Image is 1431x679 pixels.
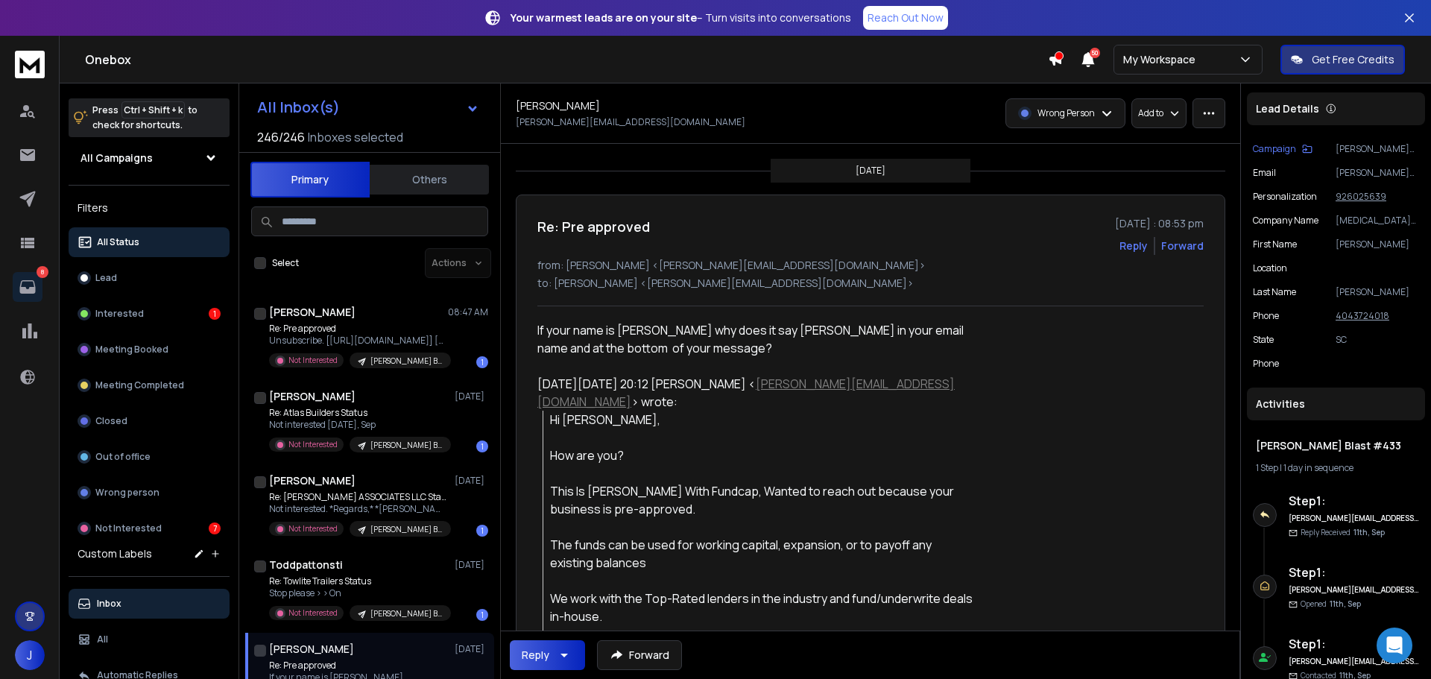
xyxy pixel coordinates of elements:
span: 11th, Sep [1353,527,1385,537]
span: 50 [1090,48,1100,58]
div: | [1256,462,1416,474]
p: Phone [1253,358,1279,370]
div: 1 [476,609,488,621]
p: [PERSON_NAME] Blast #433 [1336,143,1419,155]
span: 11th, Sep [1330,599,1361,609]
p: Not Interested [288,355,338,366]
img: logo [15,51,45,78]
h1: Toddpattonsti [269,558,343,572]
p: State [1253,334,1274,346]
p: My Workspace [1123,52,1201,67]
h6: Step 1 : [1289,492,1419,510]
p: Press to check for shortcuts. [92,103,198,133]
p: First Name [1253,239,1297,250]
div: Reply [522,648,549,663]
p: Stop please > > On [269,587,448,599]
div: [DATE][DATE] 20:12 [PERSON_NAME] < > wrote: [537,375,973,411]
div: 1 [209,308,221,320]
p: Interested [95,308,144,320]
p: Get Free Credits [1312,52,1394,67]
p: [DATE] [455,643,488,655]
button: All Campaigns [69,143,230,173]
p: [PERSON_NAME][EMAIL_ADDRESS][DOMAIN_NAME] [1336,167,1419,179]
p: location [1253,262,1287,274]
button: Reply [510,640,585,670]
p: [DATE] [455,475,488,487]
p: Re: Atlas Builders Status [269,407,448,419]
button: Primary [250,162,370,198]
p: Inbox [97,598,121,610]
button: Forward [597,640,682,670]
h3: Inboxes selected [308,128,403,146]
h1: [PERSON_NAME] Blast #433 [1256,438,1416,453]
h1: [PERSON_NAME] [269,389,356,404]
p: [PERSON_NAME] [1336,286,1419,298]
p: All Status [97,236,139,248]
p: [PERSON_NAME] [1336,239,1419,250]
h1: [PERSON_NAME] [269,305,356,320]
p: Re: [PERSON_NAME] ASSOCIATES LLC Status [269,491,448,503]
p: Phone [1253,310,1279,322]
p: [MEDICAL_DATA] Shoppe LLC [1336,215,1419,227]
h1: Onebox [85,51,1048,69]
p: [DATE] [856,165,885,177]
button: Wrong person [69,478,230,508]
p: Last Name [1253,286,1296,298]
button: J [15,640,45,670]
h1: All Campaigns [80,151,153,165]
div: 1 [476,525,488,537]
p: [PERSON_NAME] Blast #433 [370,608,442,619]
div: This Is [PERSON_NAME] With Fundcap, Wanted to reach out because your business is pre-approved. [550,482,973,518]
p: – Turn visits into conversations [511,10,851,25]
button: Out of office [69,442,230,472]
button: Inbox [69,589,230,619]
span: 1 Step [1256,461,1278,474]
div: How are you? [550,446,973,464]
p: Wrong Person [1037,107,1095,119]
button: Campaign [1253,143,1312,155]
div: 1 [476,440,488,452]
p: Closed [95,415,127,427]
h6: [PERSON_NAME][EMAIL_ADDRESS][DOMAIN_NAME] [1289,584,1419,596]
p: Re: Pre approved [269,660,448,672]
div: 7 [209,522,221,534]
a: Reach Out Now [863,6,948,30]
p: Meeting Booked [95,344,168,356]
h6: Step 1 : [1289,635,1419,653]
p: Re: Towlite Trailers Status [269,575,448,587]
button: Others [370,163,489,196]
p: All [97,634,108,645]
tcxspan: Call 4043724018 via 3CX [1336,309,1389,322]
div: Open Intercom Messenger [1377,628,1412,663]
button: Not Interested7 [69,514,230,543]
p: Meeting Completed [95,379,184,391]
button: Interested1 [69,299,230,329]
button: Meeting Completed [69,370,230,400]
button: Reply [1119,239,1148,253]
p: Not Interested [288,607,338,619]
tcxspan: Call 926025639 via 3CX [1336,190,1386,203]
p: Reach Out Now [868,10,944,25]
div: Forward [1161,239,1204,253]
p: Re: Pre approved [269,323,448,335]
p: Opened [1301,599,1361,610]
p: Unsubscribe. [[URL][DOMAIN_NAME]] [PERSON_NAME], CPA Founder & CEO 4258 [269,335,448,347]
button: Get Free Credits [1280,45,1405,75]
strong: Your warmest leads are on your site [511,10,697,25]
p: Out of office [95,451,151,463]
p: Lead Details [1256,101,1319,116]
p: SC [1336,334,1419,346]
h1: All Inbox(s) [257,100,340,115]
button: All Status [69,227,230,257]
button: Closed [69,406,230,436]
h3: Custom Labels [78,546,152,561]
p: 8 [37,266,48,278]
div: 1 [476,356,488,368]
p: Not Interested [95,522,162,534]
p: from: [PERSON_NAME] <[PERSON_NAME][EMAIL_ADDRESS][DOMAIN_NAME]> [537,258,1204,273]
h6: [PERSON_NAME][EMAIL_ADDRESS][DOMAIN_NAME] [1289,513,1419,524]
p: [PERSON_NAME][EMAIL_ADDRESS][DOMAIN_NAME] [516,116,745,128]
div: Activities [1247,388,1425,420]
h3: Filters [69,198,230,218]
